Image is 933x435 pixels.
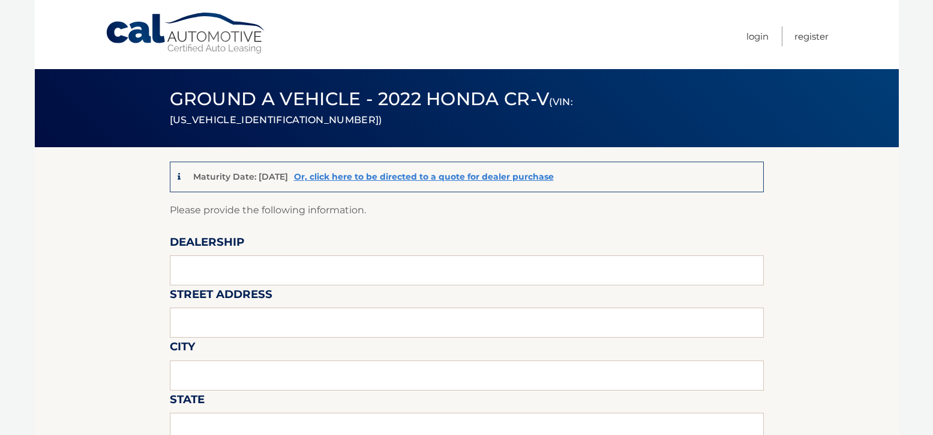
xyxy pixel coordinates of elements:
[746,26,769,46] a: Login
[294,171,554,182] a: Or, click here to be directed to a quote for dealer purchase
[170,391,205,413] label: State
[170,233,244,255] label: Dealership
[170,338,195,360] label: City
[170,285,272,308] label: Street Address
[170,88,574,128] span: Ground a Vehicle - 2022 Honda CR-V
[794,26,829,46] a: Register
[105,12,267,55] a: Cal Automotive
[193,171,288,182] p: Maturity Date: [DATE]
[170,202,764,219] p: Please provide the following information.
